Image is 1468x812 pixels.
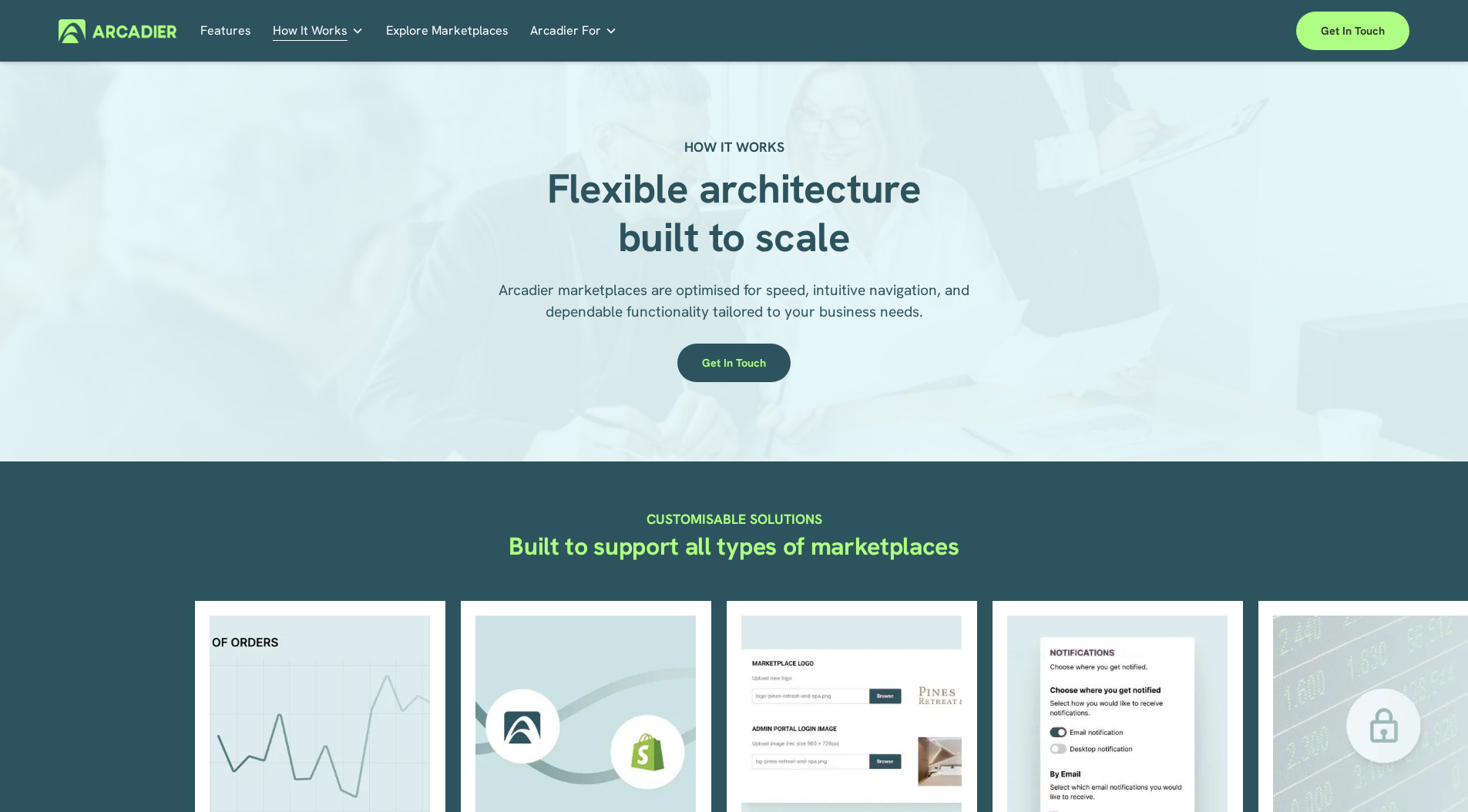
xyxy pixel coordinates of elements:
span: How It Works [273,20,348,42]
strong: Built to support all types of marketplaces [509,530,959,562]
a: Features [200,19,251,43]
a: Get in touch [677,344,791,382]
span: Arcadier marketplaces are optimised for speed, intuitive navigation, and dependable functionality... [499,280,973,321]
strong: Flexible architecture built to scale [547,162,932,263]
strong: HOW IT WORKS [684,138,784,156]
a: Explore Marketplaces [386,19,509,43]
img: Arcadier [59,19,176,43]
a: folder dropdown [530,19,617,43]
strong: CUSTOMISABLE SOLUTIONS [647,510,822,528]
a: Get in touch [1296,12,1409,50]
span: Arcadier For [530,20,601,42]
a: folder dropdown [273,19,364,43]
